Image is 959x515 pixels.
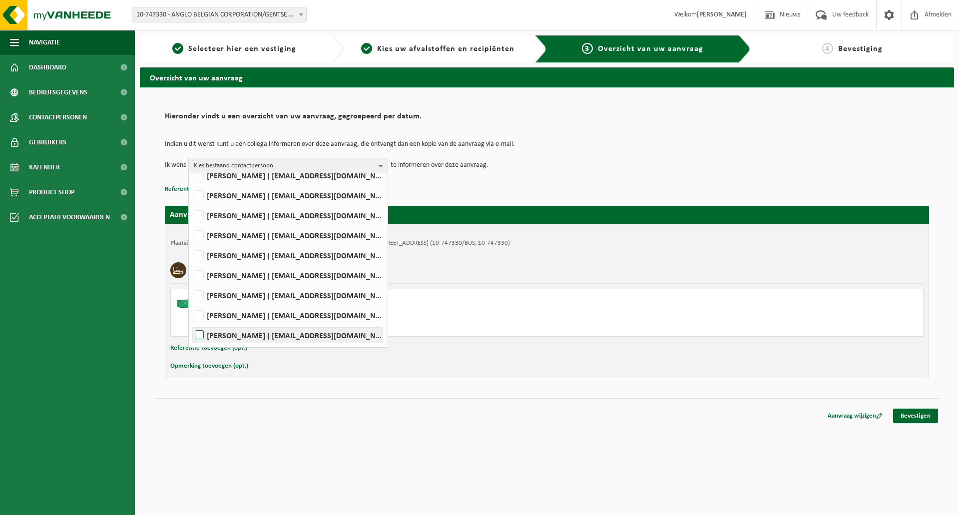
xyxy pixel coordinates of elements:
strong: Aanvraag voor [DATE] [170,211,245,219]
label: [PERSON_NAME] ( [EMAIL_ADDRESS][DOMAIN_NAME] ) [193,248,383,263]
span: Gebruikers [29,130,66,155]
span: Kies uw afvalstoffen en recipiënten [377,45,514,53]
span: 2 [361,43,372,54]
span: Dashboard [29,55,66,80]
label: [PERSON_NAME] ( [EMAIL_ADDRESS][DOMAIN_NAME] ) [193,208,383,223]
span: Bedrijfsgegevens [29,80,87,105]
span: Acceptatievoorwaarden [29,205,110,230]
p: te informeren over deze aanvraag. [391,158,488,173]
div: Ophalen en plaatsen lege container [216,310,587,318]
button: Opmerking toevoegen (opt.) [170,360,248,373]
span: Kies bestaand contactpersoon [194,158,375,173]
button: Referentie toevoegen (opt.) [170,342,247,355]
label: [PERSON_NAME] ( [EMAIL_ADDRESS][DOMAIN_NAME] ) [193,288,383,303]
div: Aantal: 2 [216,323,587,331]
span: Overzicht van uw aanvraag [598,45,703,53]
p: Indien u dit wenst kunt u een collega informeren over deze aanvraag, die ontvangt dan een kopie v... [165,141,929,148]
label: [PERSON_NAME] ( [EMAIL_ADDRESS][DOMAIN_NAME] ) [193,268,383,283]
a: Bevestigen [893,409,938,423]
span: 4 [822,43,833,54]
button: Kies bestaand contactpersoon [188,158,388,173]
label: [PERSON_NAME] ( [EMAIL_ADDRESS][DOMAIN_NAME] ) [193,328,383,343]
p: Ik wens [165,158,186,173]
a: 1Selecteer hier een vestiging [145,43,324,55]
h2: Overzicht van uw aanvraag [140,67,954,87]
span: 10-747330 - ANGLO BELGIAN CORPORATION/GENTSE METAALWERKEN - GENT [132,7,307,22]
span: 10-747330 - ANGLO BELGIAN CORPORATION/GENTSE METAALWERKEN - GENT [132,8,306,22]
span: 3 [582,43,593,54]
span: Contactpersonen [29,105,87,130]
span: Bevestiging [838,45,883,53]
label: [PERSON_NAME] ( [EMAIL_ADDRESS][DOMAIN_NAME] ) [193,168,383,183]
a: 2Kies uw afvalstoffen en recipiënten [349,43,527,55]
label: [PERSON_NAME] ( [EMAIL_ADDRESS][DOMAIN_NAME] ) [193,308,383,323]
label: [PERSON_NAME] ( [EMAIL_ADDRESS][DOMAIN_NAME] ) [193,228,383,243]
a: Aanvraag wijzigen [820,409,890,423]
span: Product Shop [29,180,74,205]
strong: [PERSON_NAME] [697,11,747,18]
label: [PERSON_NAME] ( [EMAIL_ADDRESS][DOMAIN_NAME] ) [193,188,383,203]
strong: Plaatsingsadres: [170,240,214,246]
span: Kalender [29,155,60,180]
button: Referentie toevoegen (opt.) [165,183,242,196]
img: HK-XC-20-GN-00.png [176,294,206,309]
span: Navigatie [29,30,60,55]
span: 1 [172,43,183,54]
span: Selecteer hier een vestiging [188,45,296,53]
h2: Hieronder vindt u een overzicht van uw aanvraag, gegroepeerd per datum. [165,112,929,126]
